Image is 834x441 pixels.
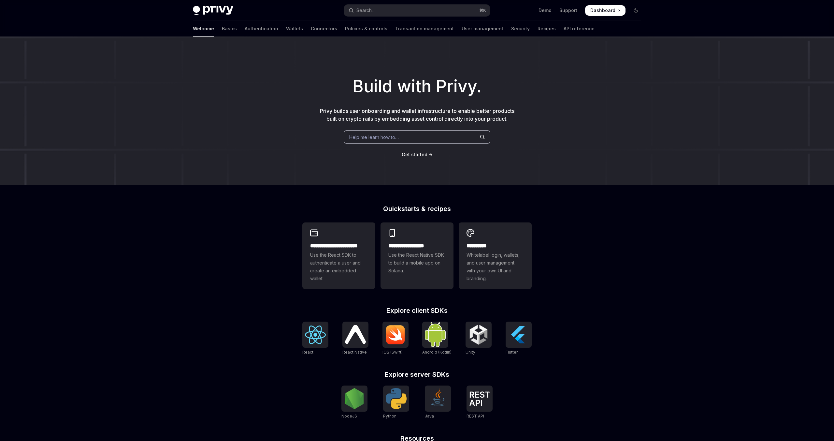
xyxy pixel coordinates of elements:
a: **** *****Whitelabel login, wallets, and user management with your own UI and branding. [459,222,532,289]
span: React [302,350,313,355]
a: Get started [402,151,427,158]
img: React Native [345,325,366,344]
span: Use the React Native SDK to build a mobile app on Solana. [388,251,446,275]
a: REST APIREST API [467,386,493,419]
span: Java [425,414,434,418]
a: JavaJava [425,386,451,419]
span: Unity [466,350,475,355]
a: NodeJSNodeJS [341,386,367,419]
img: Python [386,388,407,409]
a: User management [462,21,503,37]
a: Recipes [538,21,556,37]
span: Dashboard [590,7,615,14]
a: Demo [539,7,552,14]
a: Transaction management [395,21,454,37]
a: iOS (Swift)iOS (Swift) [382,322,409,356]
img: Java [427,388,448,409]
div: Search... [356,7,375,14]
span: Use the React SDK to authenticate a user and create an embedded wallet. [310,251,367,282]
img: iOS (Swift) [385,325,406,344]
a: Basics [222,21,237,37]
a: Android (Kotlin)Android (Kotlin) [422,322,452,356]
h1: Build with Privy. [10,74,824,99]
img: dark logo [193,6,233,15]
a: Connectors [311,21,337,37]
span: Whitelabel login, wallets, and user management with your own UI and branding. [467,251,524,282]
span: NodeJS [341,414,357,418]
span: Flutter [506,350,518,355]
a: Dashboard [585,5,625,16]
h2: Explore client SDKs [302,307,532,314]
a: PythonPython [383,386,409,419]
button: Open search [344,5,490,16]
img: Unity [468,324,489,345]
a: FlutterFlutter [506,322,532,356]
img: Android (Kotlin) [425,322,446,347]
span: Help me learn how to… [349,134,399,141]
a: Authentication [245,21,278,37]
span: Android (Kotlin) [422,350,452,355]
a: **** **** **** ***Use the React Native SDK to build a mobile app on Solana. [381,222,453,289]
button: Toggle dark mode [631,5,641,16]
span: React Native [342,350,367,355]
span: REST API [467,414,484,418]
a: ReactReact [302,322,328,356]
a: Welcome [193,21,214,37]
a: API reference [564,21,595,37]
img: React [305,326,326,344]
a: React NativeReact Native [342,322,368,356]
span: ⌘ K [479,8,486,13]
a: Support [559,7,577,14]
img: NodeJS [344,388,365,409]
img: Flutter [508,324,529,345]
span: Privy builds user onboarding and wallet infrastructure to enable better products built on crypto ... [320,108,514,122]
h2: Explore server SDKs [302,371,532,378]
span: iOS (Swift) [382,350,403,355]
a: Policies & controls [345,21,387,37]
span: Get started [402,152,427,157]
a: Security [511,21,530,37]
a: UnityUnity [466,322,492,356]
img: REST API [469,391,490,406]
a: Wallets [286,21,303,37]
span: Python [383,414,396,418]
h2: Quickstarts & recipes [302,205,532,212]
